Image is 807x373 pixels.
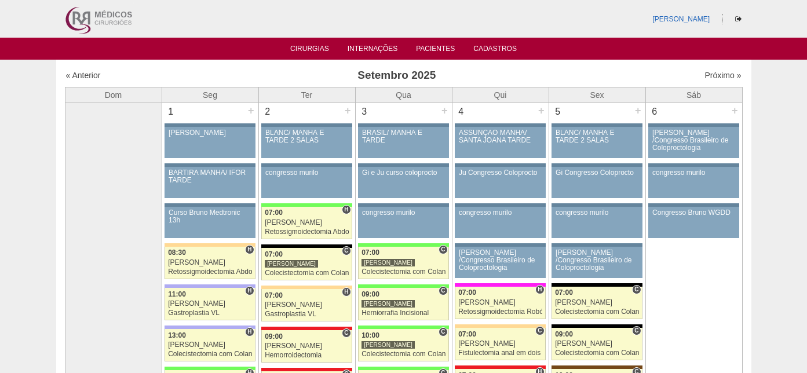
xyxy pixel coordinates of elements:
div: ASSUNÇÃO MANHÃ/ SANTA JOANA TARDE [459,129,542,144]
div: [PERSON_NAME] [265,301,349,309]
div: Key: Aviso [455,203,545,207]
span: Hospital [245,286,254,295]
a: H 08:30 [PERSON_NAME] Retossigmoidectomia Abdominal VL [165,247,255,279]
a: Internações [348,45,398,56]
div: Key: Blanc [552,283,642,287]
div: 2 [259,103,277,120]
span: Hospital [535,285,544,294]
a: H 13:00 [PERSON_NAME] Colecistectomia com Colangiografia VL [165,329,255,361]
div: Gi e Ju curso coloprocto [362,169,445,177]
div: Key: Bartira [261,286,352,289]
a: congresso murilo [455,207,545,238]
div: BLANC/ MANHÃ E TARDE 2 SALAS [556,129,638,144]
h3: Setembro 2025 [228,67,565,84]
span: Consultório [439,286,447,295]
a: Cadastros [473,45,517,56]
div: Key: Brasil [358,367,448,370]
a: Ju Congresso Coloprocto [455,167,545,198]
a: congresso murilo [552,207,642,238]
div: Gastroplastia VL [265,310,349,318]
div: BARTIRA MANHÃ/ IFOR TARDE [169,169,251,184]
span: Consultório [632,326,641,335]
div: Congresso Bruno WGDD [652,209,735,217]
a: C 10:00 [PERSON_NAME] Colecistectomia com Colangiografia VL [358,329,448,361]
a: C 07:00 [PERSON_NAME] Fistulectomia anal em dois tempos [455,328,545,360]
a: C 09:00 [PERSON_NAME] Hemorroidectomia [261,330,352,363]
div: Curso Bruno Medtronic 13h [169,209,251,224]
div: Key: Aviso [165,123,255,127]
th: Sex [549,87,645,103]
th: Qui [452,87,549,103]
div: Key: Aviso [455,123,545,127]
a: ASSUNÇÃO MANHÃ/ SANTA JOANA TARDE [455,127,545,158]
div: Colecistectomia com Colangiografia VL [361,268,446,276]
a: C 07:00 [PERSON_NAME] Colecistectomia com Colangiografia VL [261,248,352,280]
span: Consultório [535,326,544,335]
a: congresso murilo [648,167,739,198]
div: Key: Aviso [261,123,352,127]
a: BLANC/ MANHÃ E TARDE 2 SALAS [261,127,352,158]
span: 11:00 [168,290,186,298]
div: Colecistectomia com Colangiografia VL [265,269,349,277]
a: Gi Congresso Coloprocto [552,167,642,198]
div: Retossigmoidectomia Abdominal VL [265,228,349,236]
a: [PERSON_NAME] /Congresso Brasileiro de Coloproctologia [455,247,545,278]
a: Próximo » [704,71,741,80]
div: 5 [549,103,567,120]
div: + [730,103,740,118]
div: [PERSON_NAME] [361,299,415,308]
div: Key: Aviso [648,203,739,207]
span: 13:00 [168,331,186,339]
div: Key: Aviso [165,163,255,167]
div: + [633,103,643,118]
div: Key: Brasil [358,284,448,288]
span: 07:00 [265,250,283,258]
div: + [536,103,546,118]
div: [PERSON_NAME] [361,341,415,349]
div: Colecistectomia com Colangiografia VL [555,349,639,357]
div: Key: Brasil [165,367,255,370]
div: Key: Aviso [552,123,642,127]
div: Herniorrafia Incisional [361,309,446,317]
span: Consultório [342,246,350,255]
div: [PERSON_NAME] [265,259,318,268]
th: Seg [162,87,258,103]
div: + [246,103,256,118]
div: [PERSON_NAME] [361,258,415,267]
a: Gi e Ju curso coloprocto [358,167,448,198]
span: 07:00 [458,288,476,297]
div: Key: Aviso [358,123,448,127]
span: 07:00 [265,209,283,217]
div: Retossigmoidectomia Abdominal VL [168,268,252,276]
a: [PERSON_NAME] /Congresso Brasileiro de Coloproctologia [648,127,739,158]
div: Gi Congresso Coloprocto [556,169,638,177]
span: Consultório [439,245,447,254]
div: Key: Brasil [358,243,448,247]
div: 3 [356,103,374,120]
div: congresso murilo [652,169,735,177]
span: Hospital [245,327,254,337]
div: Key: Aviso [165,203,255,207]
div: Key: Aviso [455,163,545,167]
a: [PERSON_NAME] [165,127,255,158]
a: BRASIL/ MANHÃ E TARDE [358,127,448,158]
div: [PERSON_NAME] [458,299,542,306]
div: Ju Congresso Coloprocto [459,169,542,177]
div: Key: Aviso [261,163,352,167]
div: [PERSON_NAME] [265,342,349,350]
a: congresso murilo [261,167,352,198]
span: Hospital [342,205,350,214]
div: Key: Santa Joana [552,365,642,369]
div: Key: Brasil [261,203,352,207]
div: BRASIL/ MANHÃ E TARDE [362,129,445,144]
a: C 07:00 [PERSON_NAME] Colecistectomia com Colangiografia VL [552,287,642,319]
div: congresso murilo [556,209,638,217]
div: Key: Aviso [455,243,545,247]
a: C 09:00 [PERSON_NAME] Herniorrafia Incisional [358,288,448,320]
div: Hemorroidectomia [265,352,349,359]
div: [PERSON_NAME] [168,300,252,308]
div: Key: Brasil [358,326,448,329]
th: Ter [258,87,355,103]
div: [PERSON_NAME] [555,340,639,348]
div: BLANC/ MANHÃ E TARDE 2 SALAS [265,129,348,144]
